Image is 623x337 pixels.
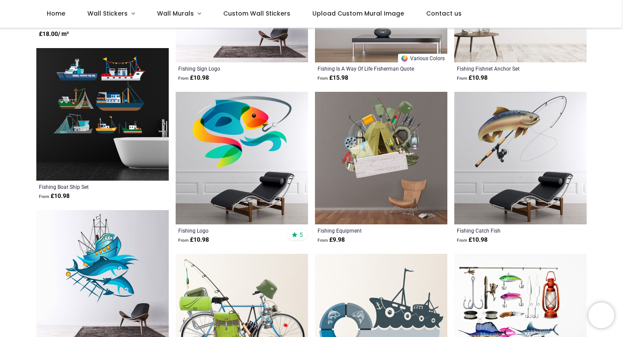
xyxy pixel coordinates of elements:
span: From [178,76,189,81]
span: From [318,238,328,243]
a: Fishing Catch Fish [457,227,559,234]
span: Contact us [426,9,462,18]
strong: £ 10.98 [178,236,209,244]
img: Fishing Equipment Wall Sticker [315,92,447,224]
img: Color Wheel [401,55,408,62]
iframe: Brevo live chat [588,302,614,328]
span: Custom Wall Stickers [223,9,290,18]
span: Wall Stickers [87,9,128,18]
a: Various Colors [398,54,447,62]
span: From [39,194,49,199]
strong: £ 15.98 [318,74,348,82]
span: Home [47,9,65,18]
span: From [457,238,467,243]
img: Fishing Catch Fish Wall Sticker [454,92,587,224]
strong: £ 10.98 [457,74,488,82]
span: 5 [299,231,303,239]
strong: £ 10.98 [178,74,209,82]
a: Fishing Fishnet Anchor Set [457,65,559,72]
strong: £ 10.98 [457,236,488,244]
span: From [178,238,189,243]
strong: £ 10.98 [39,192,70,201]
span: From [457,76,467,81]
a: Fishing Logo [178,227,280,234]
a: Fishing Equipment [318,227,419,234]
strong: £ 9.98 [318,236,345,244]
span: Wall Murals [157,9,194,18]
span: From [318,76,328,81]
img: Fishing Boat Ship Wall Sticker Set [36,48,169,181]
strong: £ 18.00 / m² [39,30,69,39]
a: Fishing Boat Ship Set [39,183,141,190]
a: Fishing Sign Logo [178,65,280,72]
img: Fishing Logo Wall Sticker [176,92,308,224]
span: Upload Custom Mural Image [312,9,404,18]
a: Fishing Is A Way Of Life Fisherman Quote [318,65,419,72]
